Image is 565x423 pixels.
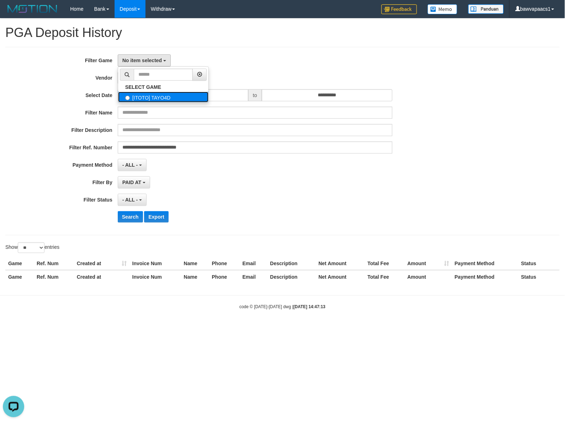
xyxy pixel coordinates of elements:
[452,257,518,270] th: Payment Method
[74,270,130,283] th: Created at
[381,4,417,14] img: Feedback.jpg
[125,96,130,100] input: [ITOTO] TAYO4D
[267,270,316,283] th: Description
[130,270,181,283] th: Invoice Num
[122,58,162,63] span: No item selected
[239,304,326,309] small: code © [DATE]-[DATE] dwg |
[518,257,560,270] th: Status
[365,257,405,270] th: Total Fee
[118,92,208,102] label: [ITOTO] TAYO4D
[118,159,147,171] button: - ALL -
[74,257,130,270] th: Created at
[365,270,405,283] th: Total Fee
[181,270,209,283] th: Name
[122,197,138,203] span: - ALL -
[130,257,181,270] th: Invoice Num
[5,26,560,40] h1: PGA Deposit History
[316,257,365,270] th: Net Amount
[122,162,138,168] span: - ALL -
[118,82,208,92] a: SELECT GAME
[5,257,34,270] th: Game
[240,270,268,283] th: Email
[294,304,326,309] strong: [DATE] 14:47:13
[181,257,209,270] th: Name
[428,4,458,14] img: Button%20Memo.svg
[452,270,518,283] th: Payment Method
[5,242,59,253] label: Show entries
[118,54,171,66] button: No item selected
[248,89,262,101] span: to
[405,257,452,270] th: Amount
[34,270,74,283] th: Ref. Num
[518,270,560,283] th: Status
[209,270,240,283] th: Phone
[209,257,240,270] th: Phone
[468,4,504,14] img: panduan.png
[240,257,268,270] th: Email
[122,180,141,185] span: PAID AT
[118,176,150,188] button: PAID AT
[144,211,168,223] button: Export
[405,270,452,283] th: Amount
[267,257,316,270] th: Description
[5,4,59,14] img: MOTION_logo.png
[316,270,365,283] th: Net Amount
[34,257,74,270] th: Ref. Num
[18,242,44,253] select: Showentries
[118,211,143,223] button: Search
[3,3,24,24] button: Open LiveChat chat widget
[5,270,34,283] th: Game
[125,84,161,90] b: SELECT GAME
[118,194,147,206] button: - ALL -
